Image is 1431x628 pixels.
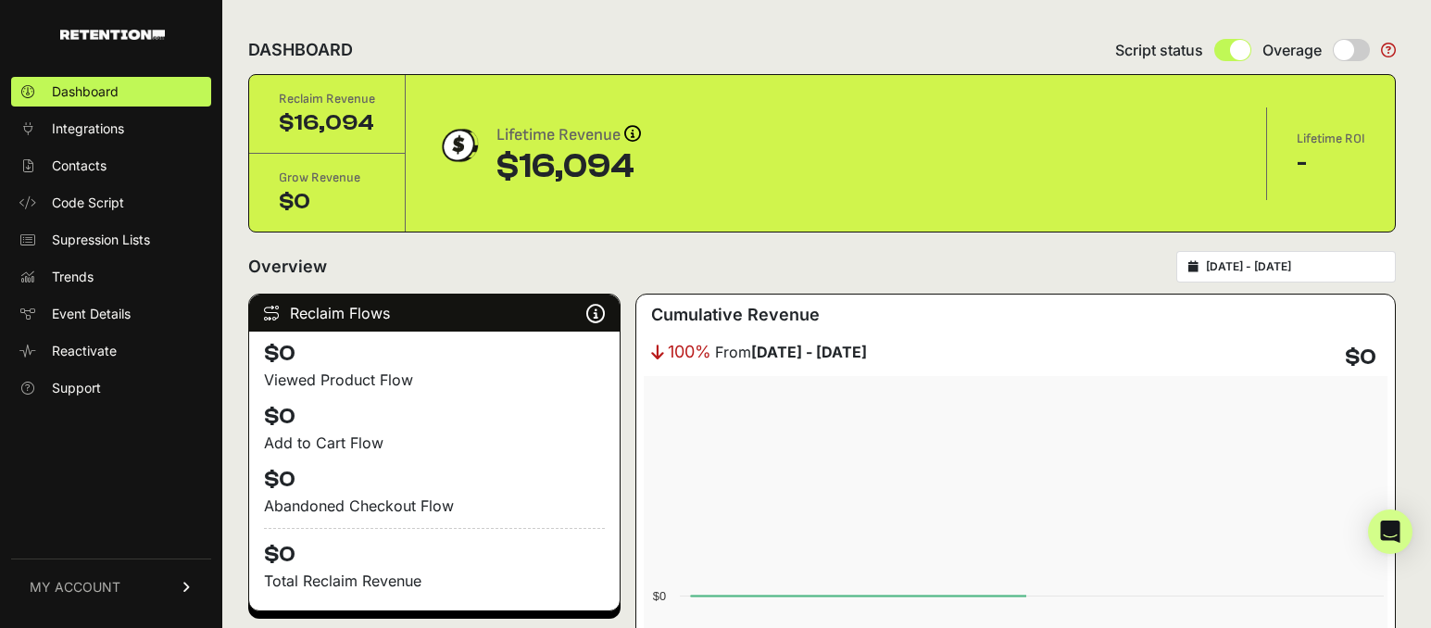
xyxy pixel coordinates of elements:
[496,122,641,148] div: Lifetime Revenue
[264,570,605,592] p: Total Reclaim Revenue
[52,119,124,138] span: Integrations
[60,30,165,40] img: Retention.com
[279,187,375,217] div: $0
[1297,148,1365,178] div: -
[264,495,605,517] div: Abandoned Checkout Flow
[11,77,211,107] a: Dashboard
[52,305,131,323] span: Event Details
[11,299,211,329] a: Event Details
[279,169,375,187] div: Grow Revenue
[11,225,211,255] a: Supression Lists
[751,343,867,361] strong: [DATE] - [DATE]
[653,589,666,603] text: $0
[248,37,353,63] h2: DASHBOARD
[264,402,605,432] h4: $0
[11,373,211,403] a: Support
[1345,343,1376,372] h4: $0
[264,432,605,454] div: Add to Cart Flow
[52,231,150,249] span: Supression Lists
[279,90,375,108] div: Reclaim Revenue
[52,82,119,101] span: Dashboard
[1297,130,1365,148] div: Lifetime ROI
[668,339,711,365] span: 100%
[1368,509,1412,554] div: Open Intercom Messenger
[1115,39,1203,61] span: Script status
[30,578,120,597] span: MY ACCOUNT
[11,336,211,366] a: Reactivate
[11,559,211,615] a: MY ACCOUNT
[264,339,605,369] h4: $0
[249,295,620,332] div: Reclaim Flows
[11,151,211,181] a: Contacts
[264,465,605,495] h4: $0
[264,369,605,391] div: Viewed Product Flow
[52,342,117,360] span: Reactivate
[52,157,107,175] span: Contacts
[11,262,211,292] a: Trends
[1262,39,1322,61] span: Overage
[11,188,211,218] a: Code Script
[52,379,101,397] span: Support
[279,108,375,138] div: $16,094
[11,114,211,144] a: Integrations
[715,341,867,363] span: From
[52,194,124,212] span: Code Script
[496,148,641,185] div: $16,094
[651,302,820,328] h3: Cumulative Revenue
[248,254,327,280] h2: Overview
[52,268,94,286] span: Trends
[435,122,482,169] img: dollar-coin-05c43ed7efb7bc0c12610022525b4bbbb207c7efeef5aecc26f025e68dcafac9.png
[264,528,605,570] h4: $0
